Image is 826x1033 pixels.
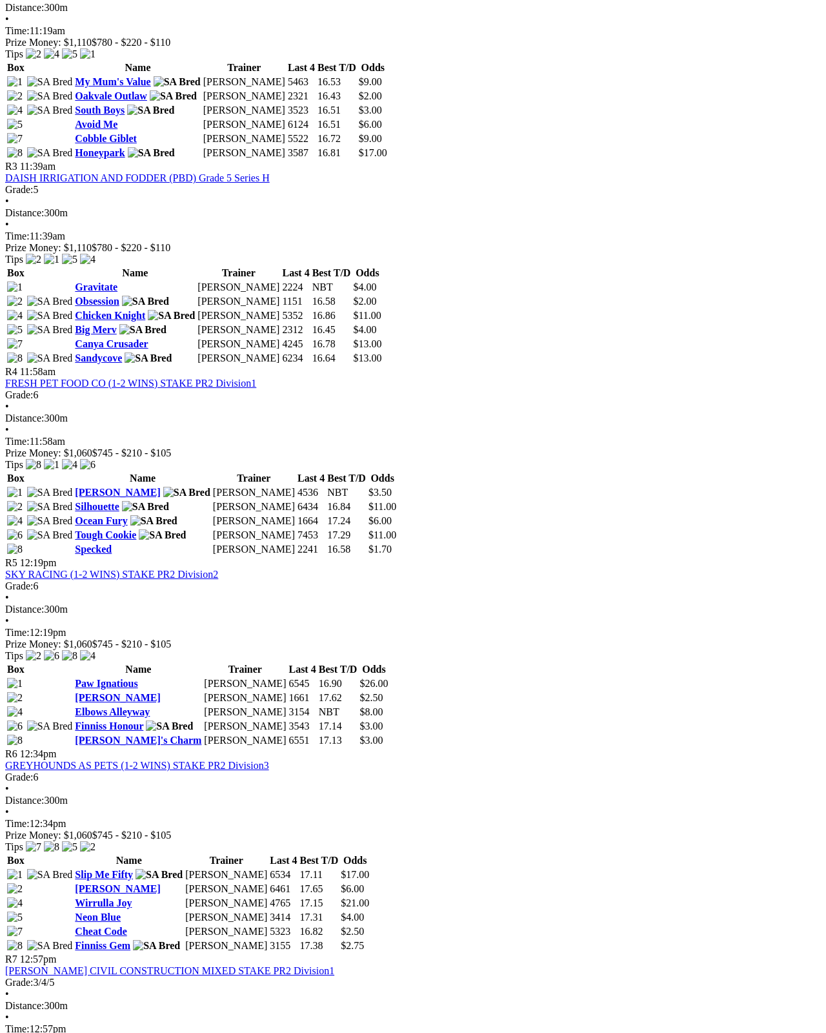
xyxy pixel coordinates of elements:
img: 1 [7,678,23,690]
td: [PERSON_NAME] [197,309,280,322]
img: 8 [7,353,23,364]
td: [PERSON_NAME] [185,868,268,881]
span: 11:39am [20,161,55,172]
img: 5 [62,841,77,853]
img: SA Bred [27,515,73,527]
span: Distance: [5,795,44,806]
span: $2.00 [359,90,382,101]
span: $3.00 [359,735,383,746]
a: Canya Crusader [75,338,148,349]
div: 5 [5,184,821,196]
td: [PERSON_NAME] [212,500,296,513]
div: Prize Money: $1,060 [5,830,821,841]
td: 16.81 [317,147,357,159]
a: Silhouette [75,501,119,512]
img: 1 [80,48,96,60]
td: 5352 [281,309,310,322]
img: 2 [7,296,23,307]
td: [PERSON_NAME] [197,338,280,351]
td: 17.24 [327,515,367,527]
td: 6534 [269,868,297,881]
span: Distance: [5,207,44,218]
a: Cheat Code [75,926,126,937]
a: [PERSON_NAME] [75,883,160,894]
span: Grade: [5,772,34,782]
div: 300m [5,207,821,219]
a: Finniss Honour [75,721,143,731]
img: 4 [80,650,96,662]
div: Prize Money: $1,110 [5,242,821,254]
img: SA Bred [27,105,73,116]
th: Odds [359,663,388,676]
td: [PERSON_NAME] [212,515,296,527]
a: My Mum's Value [75,76,150,87]
td: 6234 [281,352,310,365]
td: 3523 [287,104,316,117]
td: [PERSON_NAME] [197,352,280,365]
span: Time: [5,627,30,638]
img: 1 [44,459,59,471]
td: 16.58 [312,295,352,308]
span: $11.00 [353,310,381,321]
span: $8.00 [359,706,383,717]
img: 5 [62,254,77,265]
span: R3 [5,161,17,172]
td: [PERSON_NAME] [203,104,286,117]
td: [PERSON_NAME] [197,295,280,308]
img: 5 [7,324,23,336]
th: Odds [358,61,388,74]
span: Distance: [5,604,44,615]
span: $17.00 [359,147,387,158]
th: Name [74,472,211,485]
span: Time: [5,436,30,447]
span: 11:58am [20,366,55,377]
a: Obsession [75,296,119,307]
td: 5522 [287,132,316,145]
a: [PERSON_NAME] [75,692,160,703]
th: Last 4 [269,854,297,867]
span: Distance: [5,413,44,424]
img: SA Bred [122,296,169,307]
span: Time: [5,818,30,829]
td: 2224 [281,281,310,294]
img: 6 [7,529,23,541]
img: 2 [7,501,23,513]
img: SA Bred [133,940,180,952]
img: SA Bred [127,105,174,116]
td: [PERSON_NAME] [185,897,268,910]
span: Tips [5,48,23,59]
th: Odds [340,854,370,867]
img: 2 [80,841,96,853]
a: [PERSON_NAME]'s Charm [75,735,201,746]
img: 4 [62,459,77,471]
img: 6 [7,721,23,732]
a: Tough Cookie [75,529,136,540]
th: Trainer [197,267,280,280]
td: 3543 [288,720,316,733]
img: SA Bred [163,487,210,498]
td: [PERSON_NAME] [203,706,287,719]
a: [PERSON_NAME] [75,487,160,498]
span: $4.00 [353,281,376,292]
span: • [5,592,9,603]
img: 6 [80,459,96,471]
img: SA Bred [128,147,175,159]
span: • [5,806,9,817]
img: SA Bred [27,721,73,732]
img: 4 [7,310,23,322]
img: SA Bred [27,501,73,513]
a: South Boys [75,105,125,116]
div: 6 [5,580,821,592]
span: $745 - $210 - $105 [92,639,172,649]
td: 17.15 [299,897,339,910]
span: $13.00 [353,338,381,349]
span: $9.00 [359,133,382,144]
td: [PERSON_NAME] [203,720,287,733]
img: SA Bred [119,324,166,336]
td: 3154 [288,706,316,719]
th: Trainer [203,61,286,74]
img: 8 [26,459,41,471]
img: 7 [7,926,23,937]
span: $1.70 [368,544,392,555]
span: Box [7,62,25,73]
